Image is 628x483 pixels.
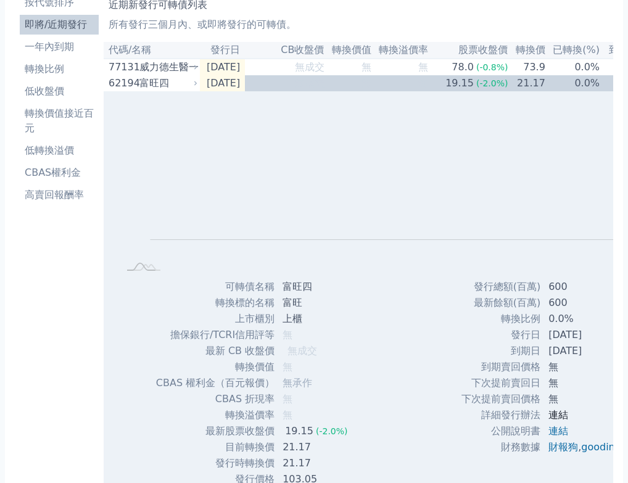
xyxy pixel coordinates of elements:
td: [DATE] [200,59,245,75]
div: 19.15 [443,76,476,91]
td: 可轉債名稱 [155,279,275,295]
th: 已轉換(%) [546,42,600,59]
a: 連結 [548,425,568,437]
div: 威力德生醫一 [139,60,195,75]
td: 0.0% [546,75,600,91]
span: 無成交 [295,61,324,73]
td: 到期日 [461,343,541,359]
span: 無成交 [295,77,324,89]
td: 發行時轉換價 [155,455,275,471]
td: 公開說明書 [461,423,541,439]
a: 高賣回報酬率 [20,185,99,205]
li: 即將/近期發行 [20,17,99,32]
a: 一年內到期 [20,37,99,57]
a: goodinfo [581,441,624,453]
td: 富旺 [275,295,357,311]
p: 所有發行三個月內、或即將發行的可轉債。 [109,17,608,32]
td: CBAS 權利金（百元報價） [155,375,275,391]
td: CBAS 折現率 [155,391,275,407]
td: 目前轉換價 [155,439,275,455]
span: 無 [283,329,292,341]
span: 無 [283,361,292,373]
li: 一年內到期 [20,39,99,54]
td: 財務數據 [461,439,541,455]
td: 發行總額(百萬) [461,279,541,295]
td: 上櫃 [275,311,357,327]
span: (-2.0%) [316,426,348,436]
a: 轉換價值接近百元 [20,104,99,138]
td: 73.9 [508,59,545,75]
div: 富旺四 [139,76,195,91]
td: [DATE] [200,75,245,91]
td: 富旺四 [275,279,357,295]
td: 擔保銀行/TCRI信用評等 [155,327,275,343]
span: 無 [362,77,371,89]
li: 低轉換溢價 [20,143,99,158]
th: 轉換價值 [325,42,372,59]
span: 無承作 [283,377,312,389]
a: 低收盤價 [20,81,99,101]
td: 到期賣回價格 [461,359,541,375]
span: 無 [362,61,371,73]
span: 無 [283,409,292,421]
td: 0.0% [546,59,600,75]
td: 轉換價值 [155,359,275,375]
td: 轉換溢價率 [155,407,275,423]
td: 最新股票收盤價 [155,423,275,439]
td: 發行日 [461,327,541,343]
td: 轉換標的名稱 [155,295,275,311]
span: 無成交 [287,345,317,357]
td: 上市櫃別 [155,311,275,327]
span: (-2.0%) [476,78,508,88]
td: 21.17 [275,439,357,455]
td: 21.17 [275,455,357,471]
li: 高賣回報酬率 [20,188,99,202]
span: 無 [418,77,428,89]
li: 轉換價值接近百元 [20,106,99,136]
a: 轉換比例 [20,59,99,79]
td: 21.17 [508,75,545,91]
th: 轉換價 [508,42,545,59]
li: 低收盤價 [20,84,99,99]
a: 即將/近期發行 [20,15,99,35]
td: 最新 CB 收盤價 [155,343,275,359]
li: CBAS權利金 [20,165,99,180]
li: 轉換比例 [20,62,99,76]
span: (-0.8%) [476,62,508,72]
td: 轉換比例 [461,311,541,327]
div: 19.15 [283,424,316,439]
a: 連結 [548,409,568,421]
a: 財報狗 [548,441,578,453]
span: 無 [283,393,292,405]
th: 轉換溢價率 [372,42,429,59]
a: 低轉換溢價 [20,141,99,160]
th: 股票收盤價 [429,42,508,59]
td: 下次提前賣回價格 [461,391,541,407]
th: 發行日 [200,42,245,59]
td: 詳細發行辦法 [461,407,541,423]
a: CBAS權利金 [20,163,99,183]
td: 最新餘額(百萬) [461,295,541,311]
span: 無 [418,61,428,73]
div: 77131 [109,60,136,75]
div: 78.0 [449,60,476,75]
div: 62194 [109,76,136,91]
th: CB收盤價 [245,42,324,59]
th: 代碼/名稱 [104,42,200,59]
td: 下次提前賣回日 [461,375,541,391]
